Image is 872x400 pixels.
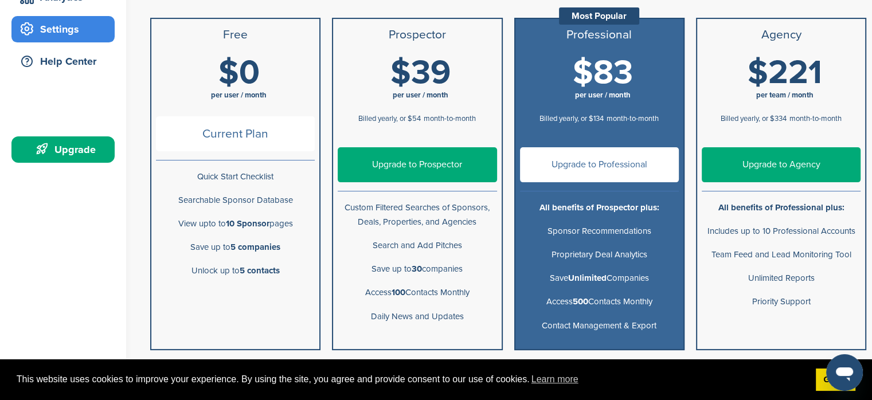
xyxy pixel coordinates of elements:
span: $0 [218,53,260,93]
p: Daily News and Updates [338,309,496,324]
span: month-to-month [789,114,842,123]
p: Sponsor Recommendations [520,224,679,238]
div: Upgrade [17,139,115,160]
span: $221 [747,53,822,93]
b: 5 contacts [240,265,280,276]
p: Unlock up to [156,264,315,278]
b: 500 [573,296,588,307]
h3: Agency [702,28,861,42]
p: Save Companies [520,271,679,285]
a: dismiss cookie message [816,368,855,391]
p: Unlimited Reports [702,271,861,285]
p: Proprietary Deal Analytics [520,248,679,262]
p: Access Contacts Monthly [520,295,679,309]
p: Searchable Sponsor Database [156,193,315,207]
div: Help Center [17,51,115,72]
span: This website uses cookies to improve your experience. By using the site, you agree and provide co... [17,371,807,388]
p: Includes up to 10 Professional Accounts [702,224,861,238]
span: per user / month [393,91,448,100]
span: Billed yearly, or $334 [721,114,787,123]
span: per user / month [211,91,267,100]
a: Settings [11,16,115,42]
iframe: Button to launch messaging window [826,354,863,391]
span: month-to-month [424,114,476,123]
p: Contact Management & Export [520,319,679,333]
b: 10 Sponsor [226,218,269,229]
p: Team Feed and Lead Monitoring Tool [702,248,861,262]
a: Upgrade to Professional [520,147,679,182]
span: $39 [390,53,451,93]
span: Current Plan [156,116,315,151]
div: Most Popular [559,7,639,25]
p: Quick Start Checklist [156,170,315,184]
p: Save up to [156,240,315,254]
b: Unlimited [568,273,607,283]
p: View upto to pages [156,217,315,231]
h3: Free [156,28,315,42]
a: Upgrade to Agency [702,147,861,182]
span: month-to-month [607,114,659,123]
a: Help Center [11,48,115,74]
p: Search and Add Pitches [338,238,496,253]
span: per team / month [756,91,813,100]
p: Save up to companies [338,262,496,276]
div: Settings [17,19,115,40]
span: per user / month [575,91,631,100]
b: All benefits of Professional plus: [718,202,844,213]
a: Upgrade to Prospector [338,147,496,182]
h3: Professional [520,28,679,42]
p: Access Contacts Monthly [338,285,496,300]
a: learn more about cookies [530,371,580,388]
b: 5 companies [230,242,280,252]
b: 30 [412,264,422,274]
span: Billed yearly, or $54 [358,114,421,123]
b: All benefits of Prospector plus: [539,202,659,213]
span: Billed yearly, or $134 [539,114,604,123]
h3: Prospector [338,28,496,42]
span: $83 [573,53,633,93]
b: 100 [392,287,405,297]
a: Upgrade [11,136,115,163]
p: Priority Support [702,295,861,309]
p: Custom Filtered Searches of Sponsors, Deals, Properties, and Agencies [338,201,496,229]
